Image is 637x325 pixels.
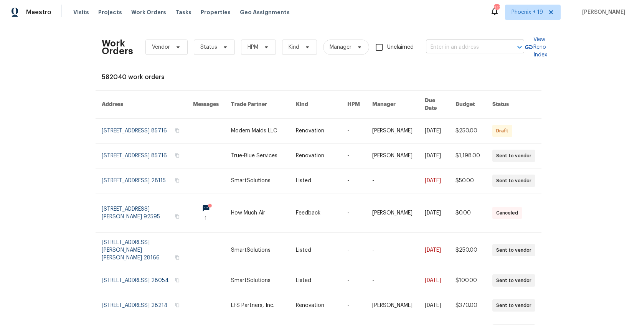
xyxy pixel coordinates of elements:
span: Properties [201,8,231,16]
th: Budget [449,91,486,119]
td: - [341,268,366,293]
span: Work Orders [131,8,166,16]
span: HPM [248,43,258,51]
button: Open [514,42,525,53]
th: Status [486,91,541,119]
td: Feedback [290,193,341,233]
td: - [341,193,366,233]
td: - [366,233,419,268]
th: HPM [341,91,366,119]
td: Renovation [290,119,341,144]
td: - [341,293,366,318]
td: - [341,168,366,193]
td: Renovation [290,144,341,168]
span: Kind [289,43,299,51]
td: SmartSolutions [225,268,290,293]
td: - [366,268,419,293]
td: [PERSON_NAME] [366,144,419,168]
td: Listed [290,168,341,193]
button: Copy Address [174,213,181,220]
th: Manager [366,91,419,119]
td: Modern Maids LLC [225,119,290,144]
td: SmartSolutions [225,168,290,193]
span: Projects [98,8,122,16]
td: Listed [290,268,341,293]
button: Copy Address [174,152,181,159]
input: Enter in an address [426,41,503,53]
span: Status [200,43,217,51]
td: How Much Air [225,193,290,233]
th: Kind [290,91,341,119]
td: - [341,119,366,144]
button: Copy Address [174,302,181,309]
span: Vendor [152,43,170,51]
button: Copy Address [174,127,181,134]
td: Renovation [290,293,341,318]
span: Maestro [26,8,51,16]
td: SmartSolutions [225,233,290,268]
button: Copy Address [174,177,181,184]
a: View Reno Index [524,36,547,59]
td: - [366,168,419,193]
td: True-Blue Services [225,144,290,168]
span: Visits [73,8,89,16]
div: 315 [494,5,499,12]
th: Messages [187,91,225,119]
td: - [341,233,366,268]
div: 582040 work orders [102,73,535,81]
td: [PERSON_NAME] [366,193,419,233]
button: Copy Address [174,277,181,284]
td: LFS Partners, Inc. [225,293,290,318]
span: Phoenix + 19 [512,8,543,16]
span: Manager [330,43,352,51]
span: Geo Assignments [240,8,290,16]
button: Copy Address [174,254,181,261]
td: - [341,144,366,168]
span: [PERSON_NAME] [579,8,625,16]
td: [PERSON_NAME] [366,119,419,144]
td: Listed [290,233,341,268]
th: Due Date [419,91,449,119]
span: Tasks [175,10,191,15]
td: [PERSON_NAME] [366,293,419,318]
h2: Work Orders [102,40,133,55]
th: Trade Partner [225,91,290,119]
span: Unclaimed [387,43,414,51]
th: Address [96,91,187,119]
